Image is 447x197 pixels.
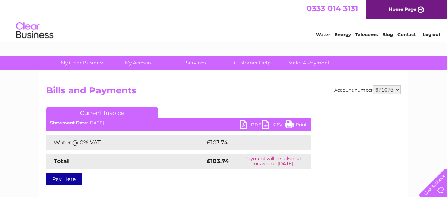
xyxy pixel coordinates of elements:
[382,32,393,37] a: Blog
[207,158,229,165] strong: £103.74
[335,32,351,37] a: Energy
[54,158,69,165] strong: Total
[334,85,401,94] div: Account number
[222,56,283,70] a: Customer Help
[262,120,285,131] a: CSV
[397,32,416,37] a: Contact
[423,32,440,37] a: Log out
[16,19,54,42] img: logo.png
[46,135,205,150] td: Water @ 0% VAT
[316,32,330,37] a: Water
[278,56,340,70] a: Make A Payment
[165,56,226,70] a: Services
[240,120,262,131] a: PDF
[48,4,400,36] div: Clear Business is a trading name of Verastar Limited (registered in [GEOGRAPHIC_DATA] No. 3667643...
[50,120,88,125] b: Statement Date:
[355,32,378,37] a: Telecoms
[285,120,307,131] a: Print
[307,4,358,13] a: 0333 014 3131
[46,85,401,99] h2: Bills and Payments
[46,173,82,185] a: Pay Here
[236,154,311,169] td: Payment will be taken on or around [DATE]
[46,120,311,125] div: [DATE]
[52,56,113,70] a: My Clear Business
[108,56,170,70] a: My Account
[205,135,297,150] td: £103.74
[46,107,158,118] a: Current Invoice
